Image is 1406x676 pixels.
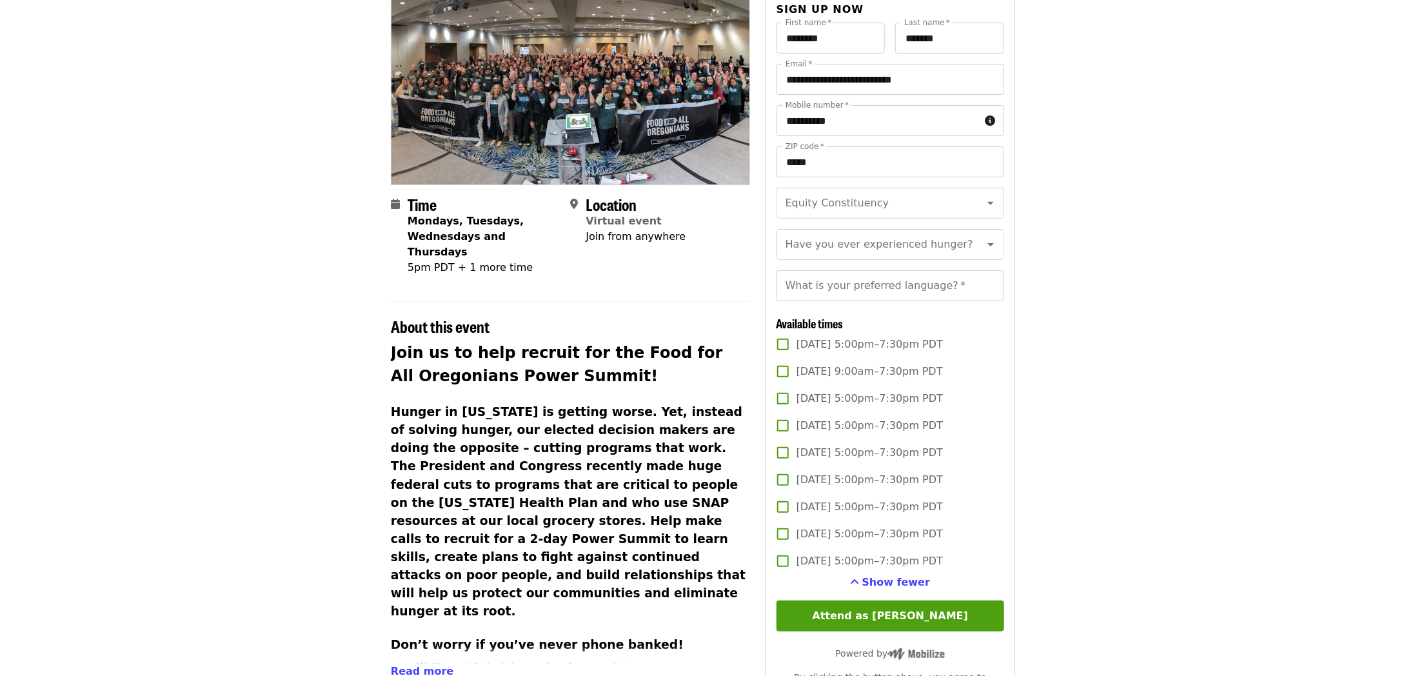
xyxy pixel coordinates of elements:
span: [DATE] 5:00pm–7:30pm PDT [797,418,943,433]
span: Powered by [835,648,945,659]
span: [DATE] 5:00pm–7:30pm PDT [797,391,943,406]
input: First name [777,23,886,54]
button: Attend as [PERSON_NAME] [777,601,1004,631]
span: [DATE] 5:00pm–7:30pm PDT [797,526,943,542]
h3: Hunger in [US_STATE] is getting worse. Yet, instead of solving hunger, our elected decision maker... [391,403,750,621]
a: Virtual event [586,215,662,227]
input: ZIP code [777,146,1004,177]
span: Join from anywhere [586,230,686,243]
span: About this event [391,315,490,337]
i: map-marker-alt icon [570,198,578,210]
span: [DATE] 5:00pm–7:30pm PDT [797,337,943,352]
i: calendar icon [391,198,400,210]
strong: Mondays, Tuesdays, Wednesdays and Thursdays [408,215,524,258]
h3: Don’t worry if you’ve never phone banked! [391,636,750,654]
input: Mobile number [777,105,980,136]
img: Powered by Mobilize [887,648,945,660]
span: [DATE] 5:00pm–7:30pm PDT [797,445,943,461]
input: Email [777,64,1004,95]
label: ZIP code [786,143,824,150]
span: [DATE] 5:00pm–7:30pm PDT [797,553,943,569]
span: Location [586,193,637,215]
label: Mobile number [786,101,849,109]
h2: Join us to help recruit for the Food for All Oregonians Power Summit! [391,341,750,388]
li: We’ll provide training and a phone script [417,659,750,675]
input: What is your preferred language? [777,270,1004,301]
label: Email [786,60,813,68]
span: [DATE] 5:00pm–7:30pm PDT [797,472,943,488]
input: Last name [895,23,1004,54]
button: Open [982,235,1000,253]
span: Show fewer [862,576,931,588]
button: See more timeslots [851,575,931,590]
i: circle-info icon [985,115,995,127]
span: Available times [777,315,844,332]
span: Time [408,193,437,215]
label: First name [786,19,832,26]
span: [DATE] 5:00pm–7:30pm PDT [797,499,943,515]
button: Open [982,194,1000,212]
span: Sign up now [777,3,864,15]
label: Last name [904,19,950,26]
div: 5pm PDT + 1 more time [408,260,560,275]
span: [DATE] 9:00am–7:30pm PDT [797,364,943,379]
